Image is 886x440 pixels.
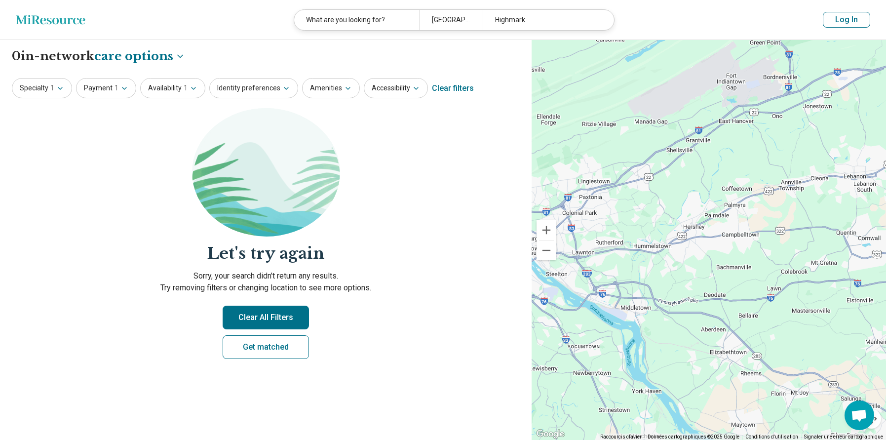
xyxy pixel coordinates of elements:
[94,48,185,65] button: Care options
[12,48,185,65] h1: 0 in-network
[115,83,118,93] span: 1
[12,242,520,265] h2: Let's try again
[184,83,188,93] span: 1
[537,220,556,240] button: Zoom avant
[12,270,520,294] p: Sorry, your search didn’t return any results. Try removing filters or changing location to see mo...
[294,10,420,30] div: What are you looking for?
[364,78,428,98] button: Accessibility
[209,78,298,98] button: Identity preferences
[420,10,482,30] div: [GEOGRAPHIC_DATA], [GEOGRAPHIC_DATA] 17033
[483,10,608,30] div: Highmark
[432,77,474,100] div: Clear filters
[823,12,870,28] button: Log In
[223,306,309,329] button: Clear All Filters
[50,83,54,93] span: 1
[537,240,556,260] button: Zoom arrière
[302,78,360,98] button: Amenities
[845,400,874,430] div: Ouvrir le chat
[648,434,739,440] span: Données cartographiques ©2025 Google
[76,78,136,98] button: Payment1
[745,434,798,440] a: Conditions d'utilisation (s'ouvre dans un nouvel onglet)
[94,48,173,65] span: care options
[140,78,205,98] button: Availability1
[804,434,883,440] a: Signaler une erreur cartographique
[223,335,309,359] a: Get matched
[12,78,72,98] button: Specialty1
